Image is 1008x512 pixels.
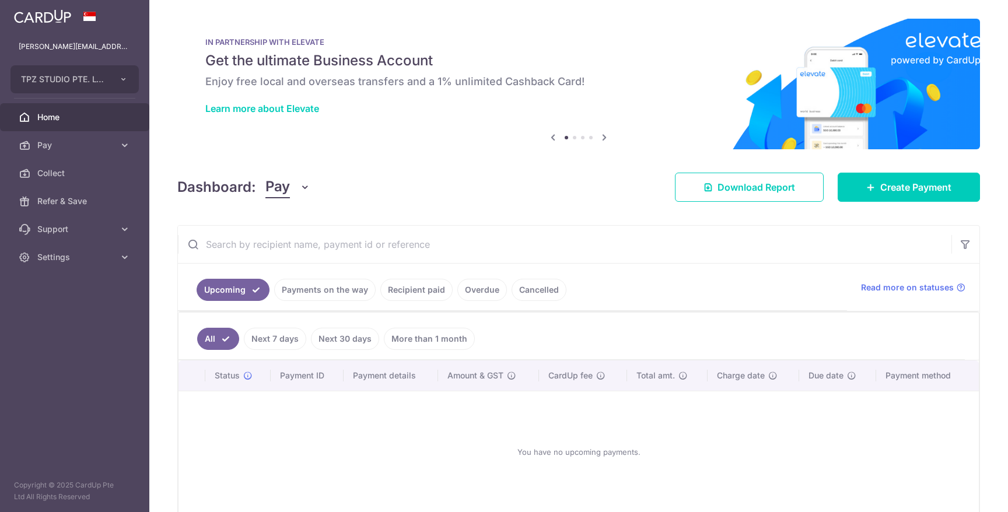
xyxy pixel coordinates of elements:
span: Create Payment [880,180,951,194]
span: CardUp fee [548,370,593,381]
a: Recipient paid [380,279,453,301]
a: Cancelled [512,279,566,301]
span: Total amt. [636,370,675,381]
h4: Dashboard: [177,177,256,198]
a: Payments on the way [274,279,376,301]
a: Next 7 days [244,328,306,350]
span: Status [215,370,240,381]
button: TPZ STUDIO PTE. LTD. [10,65,139,93]
span: Due date [808,370,843,381]
a: Read more on statuses [861,282,965,293]
h5: Get the ultimate Business Account [205,51,952,70]
span: Read more on statuses [861,282,954,293]
a: Create Payment [838,173,980,202]
th: Payment method [876,360,979,391]
button: Pay [265,176,310,198]
p: IN PARTNERSHIP WITH ELEVATE [205,37,952,47]
input: Search by recipient name, payment id or reference [178,226,951,263]
span: Pay [265,176,290,198]
th: Payment details [344,360,438,391]
img: CardUp [14,9,71,23]
a: Learn more about Elevate [205,103,319,114]
span: TPZ STUDIO PTE. LTD. [21,73,107,85]
span: Amount & GST [447,370,503,381]
th: Payment ID [271,360,344,391]
span: Settings [37,251,114,263]
p: [PERSON_NAME][EMAIL_ADDRESS][DOMAIN_NAME] [19,41,131,52]
a: More than 1 month [384,328,475,350]
a: All [197,328,239,350]
img: Renovation banner [177,19,980,149]
div: You have no upcoming payments. [192,401,965,503]
a: Upcoming [197,279,269,301]
span: Home [37,111,114,123]
span: Download Report [717,180,795,194]
span: Refer & Save [37,195,114,207]
span: Charge date [717,370,765,381]
span: Support [37,223,114,235]
h6: Enjoy free local and overseas transfers and a 1% unlimited Cashback Card! [205,75,952,89]
span: Pay [37,139,114,151]
a: Overdue [457,279,507,301]
a: Next 30 days [311,328,379,350]
a: Download Report [675,173,824,202]
span: Collect [37,167,114,179]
